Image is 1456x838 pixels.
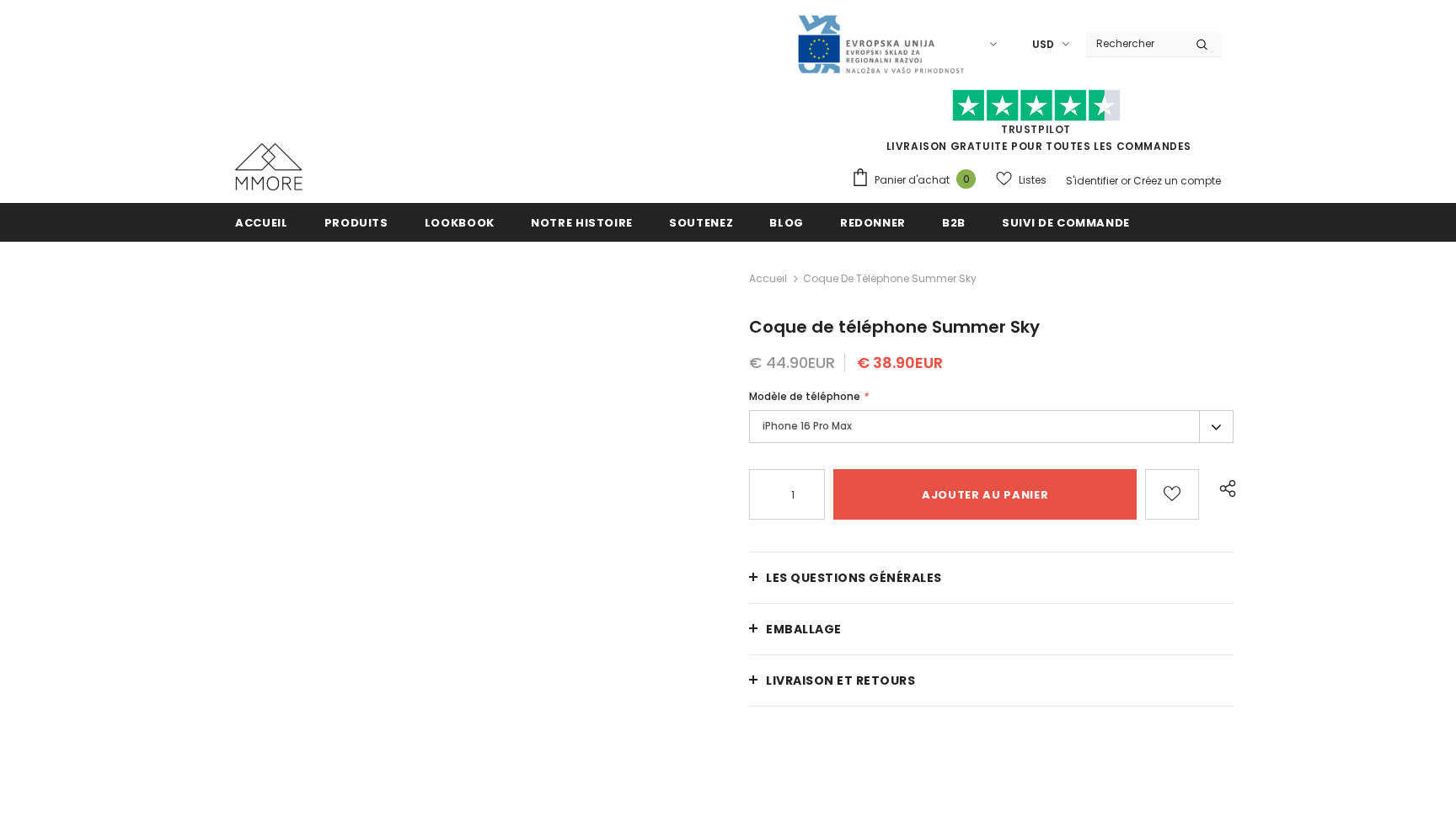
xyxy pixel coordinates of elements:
span: B2B [942,215,966,231]
span: Coque de téléphone Summer Sky [803,269,977,289]
a: Listes [996,165,1046,195]
span: Livraison et retours [766,672,915,689]
a: Produits [324,203,388,241]
span: Modèle de téléphone [749,389,860,403]
span: LIVRAISON GRATUITE POUR TOUTES LES COMMANDES [851,97,1221,153]
a: EMBALLAGE [749,604,1234,654]
a: Redonner [840,203,906,241]
span: Listes [1019,172,1046,189]
a: Accueil [235,203,288,241]
span: Suivi de commande [1002,215,1130,231]
a: Accueil [749,269,787,289]
span: soutenez [669,215,733,231]
span: € 44.90EUR [749,352,835,373]
label: iPhone 16 Pro Max [749,410,1234,443]
span: Coque de téléphone Summer Sky [749,315,1040,339]
input: Ajouter au panier [833,469,1137,520]
img: Cas MMORE [235,143,302,190]
a: Lookbook [425,203,495,241]
a: Les questions générales [749,552,1234,603]
a: S'identifier [1066,173,1118,188]
span: Blog [769,215,804,231]
span: Lookbook [425,215,495,231]
span: Produits [324,215,388,231]
span: EMBALLAGE [766,621,842,638]
a: Créez un compte [1133,173,1221,188]
span: Redonner [840,215,906,231]
span: 0 [956,169,976,189]
span: Notre histoire [531,215,633,231]
a: Javni Razpis [796,36,965,51]
a: soutenez [669,203,733,241]
span: Panier d'achat [875,172,950,189]
img: Javni Razpis [796,13,965,75]
span: Les questions générales [766,569,942,586]
img: Faites confiance aux étoiles pilotes [952,89,1121,122]
a: Panier d'achat 0 [851,168,984,193]
span: or [1121,173,1131,188]
a: Blog [769,203,804,241]
span: € 38.90EUR [857,352,943,373]
span: Accueil [235,215,288,231]
a: B2B [942,203,966,241]
a: Notre histoire [531,203,633,241]
a: Livraison et retours [749,655,1234,706]
a: TrustPilot [1001,122,1071,136]
a: Suivi de commande [1002,203,1130,241]
span: USD [1032,36,1054,53]
input: Search Site [1086,31,1183,56]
